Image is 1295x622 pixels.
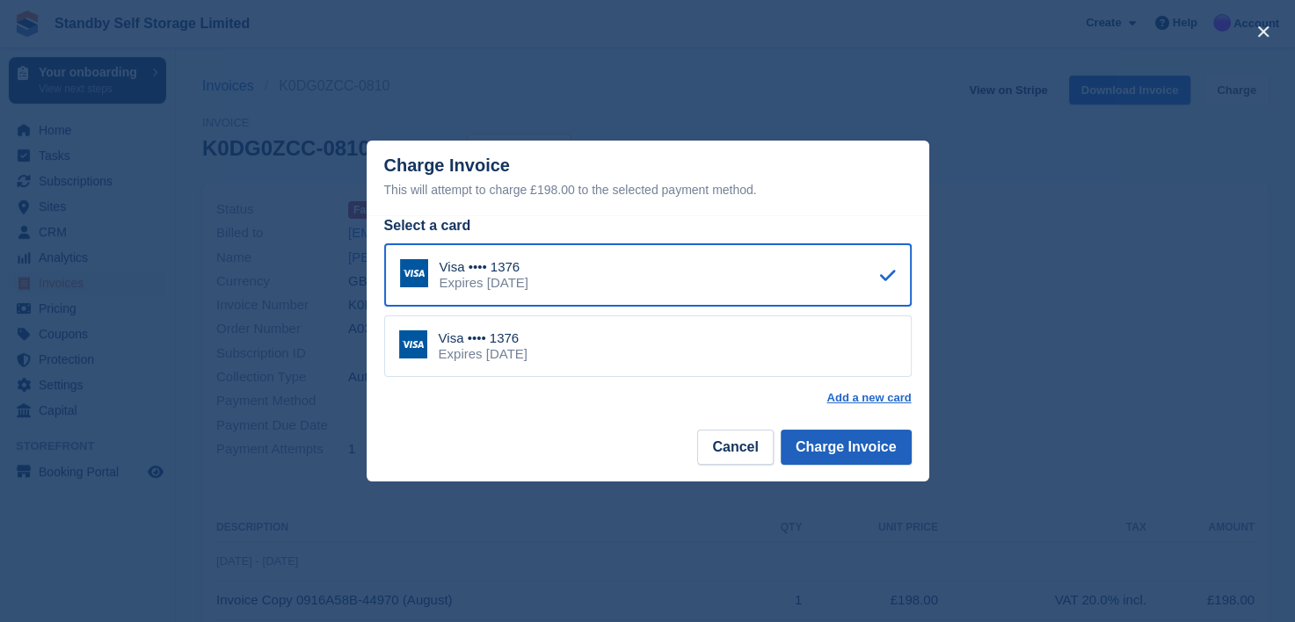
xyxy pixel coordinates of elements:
[384,215,912,236] div: Select a card
[697,430,773,465] button: Cancel
[1249,18,1277,46] button: close
[440,275,528,291] div: Expires [DATE]
[439,330,527,346] div: Visa •••• 1376
[400,259,428,287] img: Visa Logo
[384,179,912,200] div: This will attempt to charge £198.00 to the selected payment method.
[439,346,527,362] div: Expires [DATE]
[781,430,912,465] button: Charge Invoice
[384,155,912,200] div: Charge Invoice
[399,330,427,358] img: Visa Logo
[440,259,528,275] div: Visa •••• 1376
[826,391,911,405] a: Add a new card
